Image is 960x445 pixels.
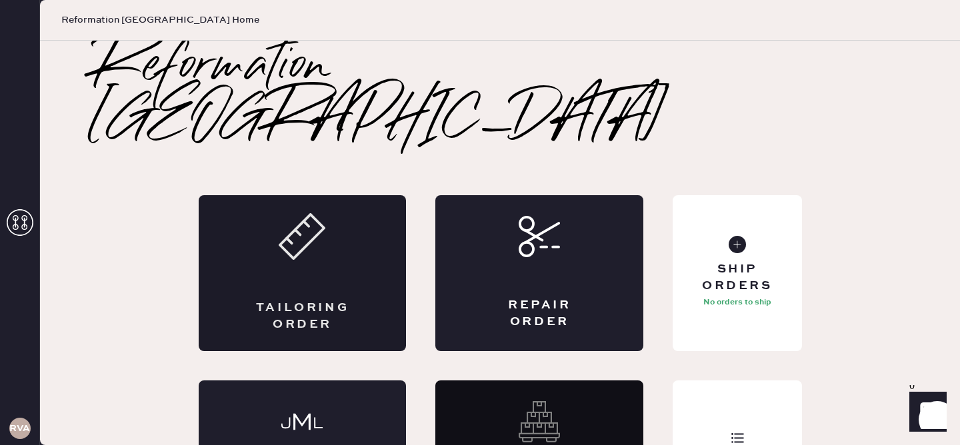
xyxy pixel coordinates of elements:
[252,300,353,333] div: Tailoring Order
[9,424,30,433] h3: RVA
[489,297,590,330] div: Repair Order
[703,294,771,310] p: No orders to ship
[93,41,907,147] h2: Reformation [GEOGRAPHIC_DATA]
[61,13,259,27] span: Reformation [GEOGRAPHIC_DATA] Home
[897,385,954,442] iframe: Front Chat
[683,261,791,294] div: Ship Orders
